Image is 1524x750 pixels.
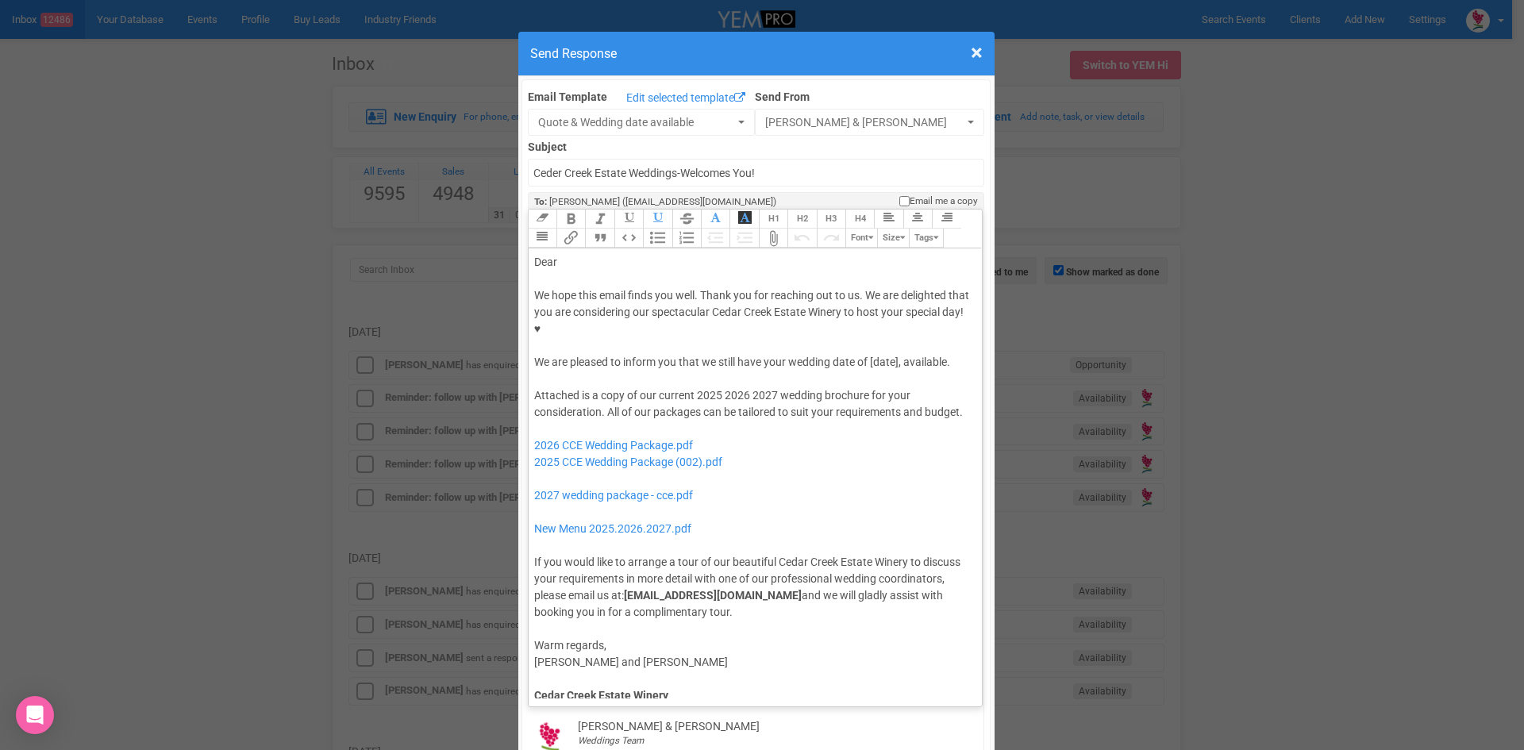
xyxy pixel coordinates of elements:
[622,89,749,109] a: Edit selected template
[585,210,614,229] button: Italic
[16,696,54,734] div: Open Intercom Messenger
[797,213,808,224] span: H2
[643,210,672,229] button: Underline Colour
[585,229,614,248] button: Quote
[701,229,729,248] button: Decrease Level
[729,229,758,248] button: Increase Level
[845,229,877,248] button: Font
[534,196,547,207] strong: To:
[530,44,983,63] h4: Send Response
[909,229,943,248] button: Tags
[765,114,964,130] span: [PERSON_NAME] & [PERSON_NAME]
[787,210,816,229] button: Heading 2
[534,456,722,468] a: 2025 CCE Wedding Package (002).pdf
[528,136,985,155] label: Subject
[538,114,734,130] span: Quote & Wedding date available
[701,210,729,229] button: Font Colour
[534,287,972,371] div: We hope this email finds you well. Thank you for reaching out to us. We are delighted that you ar...
[768,213,779,224] span: H1
[910,194,978,208] span: Email me a copy
[549,196,776,207] span: [PERSON_NAME] ([EMAIL_ADDRESS][DOMAIN_NAME])
[624,589,802,602] strong: [EMAIL_ADDRESS][DOMAIN_NAME]
[528,229,556,248] button: Align Justified
[528,89,607,105] label: Email Template
[825,213,837,224] span: H3
[729,210,758,229] button: Font Background
[556,210,585,229] button: Bold
[903,210,932,229] button: Align Center
[855,213,866,224] span: H4
[755,86,985,105] label: Send From
[672,210,701,229] button: Strikethrough
[534,387,972,621] div: Attached is a copy of our current 2025 2026 2027 wedding brochure for your consideration. All of ...
[614,210,643,229] button: Underline
[787,229,816,248] button: Undo
[759,210,787,229] button: Heading 1
[643,229,672,248] button: Bullets
[614,229,643,248] button: Code
[534,689,668,702] strong: Cedar Creek Estate Winery
[556,229,585,248] button: Link
[759,229,787,248] button: Attach Files
[817,210,845,229] button: Heading 3
[534,489,693,502] a: 2027 wedding package - cce.pdf
[534,522,691,535] a: New Menu 2025.2026.2027.pdf
[528,210,556,229] button: Clear Formatting at cursor
[534,439,693,452] a: 2026 CCE Wedding Package.pdf
[817,229,845,248] button: Redo
[672,229,701,248] button: Numbers
[932,210,960,229] button: Align Right
[874,210,902,229] button: Align Left
[534,254,972,271] div: Dear
[845,210,874,229] button: Heading 4
[877,229,909,248] button: Size
[971,40,983,66] span: ×
[578,718,760,734] div: [PERSON_NAME] & [PERSON_NAME]
[578,735,644,746] i: Weddings Team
